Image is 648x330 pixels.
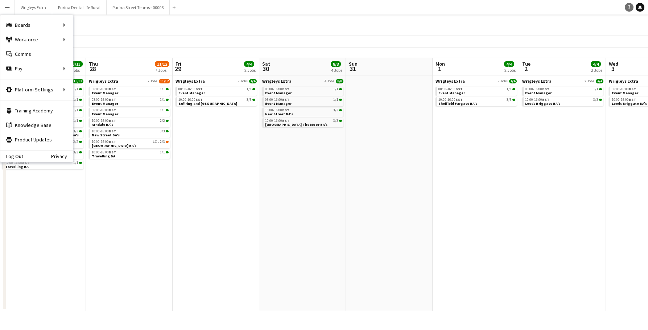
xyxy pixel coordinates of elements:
span: Wrigleys Extra [262,78,292,84]
a: 10:00-16:00BST3/3Sheffield Fargate BA's [438,97,515,106]
span: 1/1 [339,99,342,101]
div: Wrigleys Extra2 Jobs4/408:00-16:00BST1/1Event Manager10:00-16:00BST3/3Sheffield Fargate BA's [436,78,517,108]
span: 1/1 [160,87,165,91]
span: 1/1 [73,87,78,91]
span: 1/1 [507,87,512,91]
span: Travelling BA [5,164,29,169]
a: 10:00-16:00BST1/1Travelling BA [5,160,82,169]
span: 1/1 [166,109,169,111]
span: 10:00-16:00 [92,140,116,144]
span: Arndale BA's [92,122,113,127]
div: Pay [0,61,73,76]
span: 1/1 [599,88,602,90]
a: 10:00-16:00BST3/3Bullring and [GEOGRAPHIC_DATA] [178,97,255,106]
span: 4/4 [596,79,603,83]
span: 08:00-16:00 [438,87,463,91]
span: 10:00-16:00 [265,108,289,112]
span: Sheffield The Moor BA's [265,122,327,127]
div: Wrigleys Extra7 Jobs11/1208:00-16:00BST1/1Event Manager08:00-16:00BST1/1Event Manager08:00-16:00B... [89,78,170,160]
span: 3/3 [73,150,78,154]
span: Event Manager [525,91,552,95]
span: Tue [522,61,531,67]
span: Leeds Briggate BA's [612,101,647,106]
span: 8/8 [331,61,341,67]
span: Event Manager [92,91,118,95]
span: 1/1 [333,98,338,102]
span: BST [542,97,549,102]
span: 08:00-16:00 [612,87,636,91]
span: 1/1 [79,88,82,90]
span: BST [195,87,203,91]
span: Sat [262,61,270,67]
span: 10:00-16:00 [92,129,116,133]
span: Fri [176,61,181,67]
span: BST [109,129,116,133]
span: 4/4 [504,61,514,67]
a: 08:00-16:00BST1/1Event Manager [525,87,602,95]
a: 08:00-16:00BST1/1Event Manager [265,87,342,95]
span: 1/1 [73,119,78,123]
span: Wrigleys Extra [522,78,552,84]
a: 10:00-16:00BST1/1Travelling BA [92,150,169,158]
span: 3/3 [333,108,338,112]
div: 2 Jobs [504,67,516,73]
span: Sheffield Fargate BA's [438,101,477,106]
span: 10:00-16:00 [92,150,116,154]
span: 1/1 [247,87,252,91]
span: 4/4 [509,79,517,83]
div: Wrigleys Extra4 Jobs8/808:00-16:00BST1/1Event Manager08:00-16:00BST1/1Event Manager10:00-16:00BST... [262,78,343,129]
span: 11/12 [155,61,169,67]
span: 3/3 [339,120,342,122]
button: Purina Denta Life Rural [52,0,107,15]
span: BST [22,160,29,165]
a: 08:00-16:00BST1/1Event Manager [438,87,515,95]
span: 2 Jobs [585,79,594,83]
span: 4/4 [244,61,254,67]
span: 2/2 [79,141,82,143]
a: Log Out [0,153,23,159]
div: 2 Jobs [591,67,602,73]
span: 10:00-16:00 [525,98,549,102]
div: Wrigleys Extra2 Jobs4/408:00-16:00BST1/1Event Manager10:00-16:00BST3/3Bullring and [GEOGRAPHIC_DATA] [176,78,257,108]
div: Workforce [0,32,73,47]
span: 10:00-16:00 [92,119,116,123]
a: Privacy [51,153,73,159]
button: Wrigleys Extra [15,0,52,15]
span: 2/3 [166,141,169,143]
a: Wrigleys Extra2 Jobs4/4 [522,78,603,84]
span: Wrigleys Extra [609,78,638,84]
div: 4 Jobs [331,67,342,73]
span: BST [109,108,116,112]
span: BST [455,97,463,102]
span: 08:00-16:00 [525,87,549,91]
span: 3/3 [507,98,512,102]
span: 4/4 [249,79,257,83]
span: 1/1 [160,98,165,102]
div: Boards [0,18,73,32]
span: Event Manager [92,112,118,116]
span: 1/1 [160,150,165,154]
span: Wed [609,61,618,67]
span: 13/13 [68,61,83,67]
span: BST [542,87,549,91]
span: 2/3 [160,140,165,144]
span: 4/4 [591,61,601,67]
span: 3/3 [593,98,598,102]
span: Wrigleys Extra [176,78,205,84]
span: BST [629,87,636,91]
span: Leeds Briggate BA's [525,101,560,106]
span: 2 [521,65,531,73]
span: 3 [608,65,618,73]
span: Event Manager [438,91,465,95]
span: BST [109,118,116,123]
a: 10:00-16:00BST1I•2/3[GEOGRAPHIC_DATA] BA's [92,139,169,148]
span: Wrigleys Extra [89,78,118,84]
span: 10:00-16:00 [178,98,203,102]
a: Wrigleys Extra2 Jobs4/4 [176,78,257,84]
span: 10:00-16:00 [5,161,29,165]
div: 2 Jobs [244,67,256,73]
span: 3/3 [512,99,515,101]
span: 1/1 [166,151,169,153]
span: 1 [434,65,445,73]
span: Bullring and Grand Central [178,101,237,106]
